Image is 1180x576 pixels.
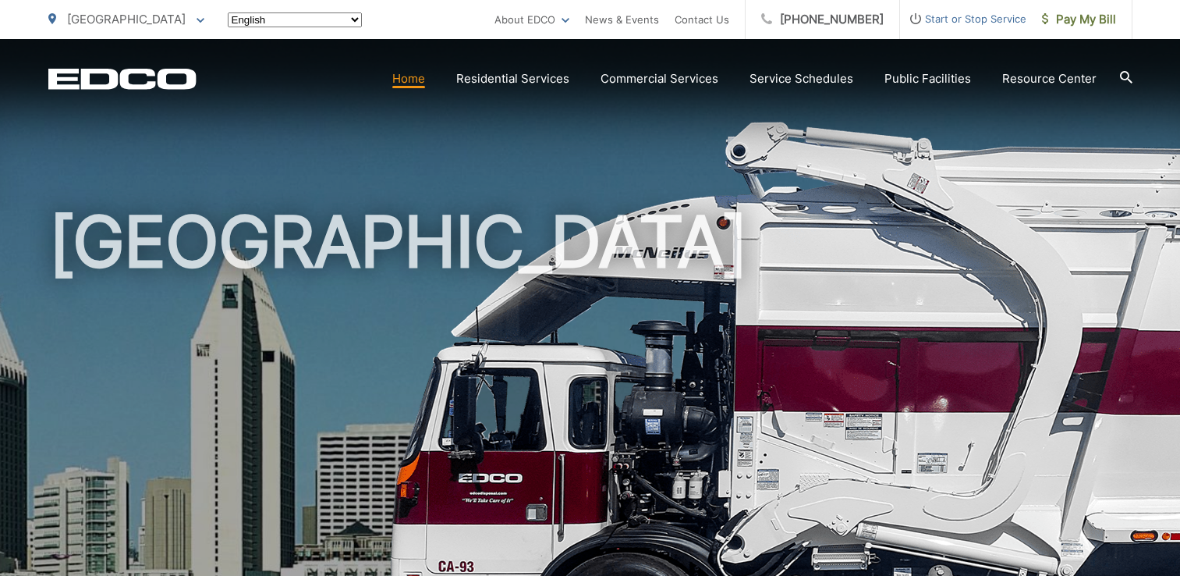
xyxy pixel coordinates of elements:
[585,10,659,29] a: News & Events
[228,12,362,27] select: Select a language
[884,69,971,88] a: Public Facilities
[1002,69,1097,88] a: Resource Center
[1042,10,1116,29] span: Pay My Bill
[392,69,425,88] a: Home
[749,69,853,88] a: Service Schedules
[494,10,569,29] a: About EDCO
[48,68,197,90] a: EDCD logo. Return to the homepage.
[67,12,186,27] span: [GEOGRAPHIC_DATA]
[456,69,569,88] a: Residential Services
[601,69,718,88] a: Commercial Services
[675,10,729,29] a: Contact Us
